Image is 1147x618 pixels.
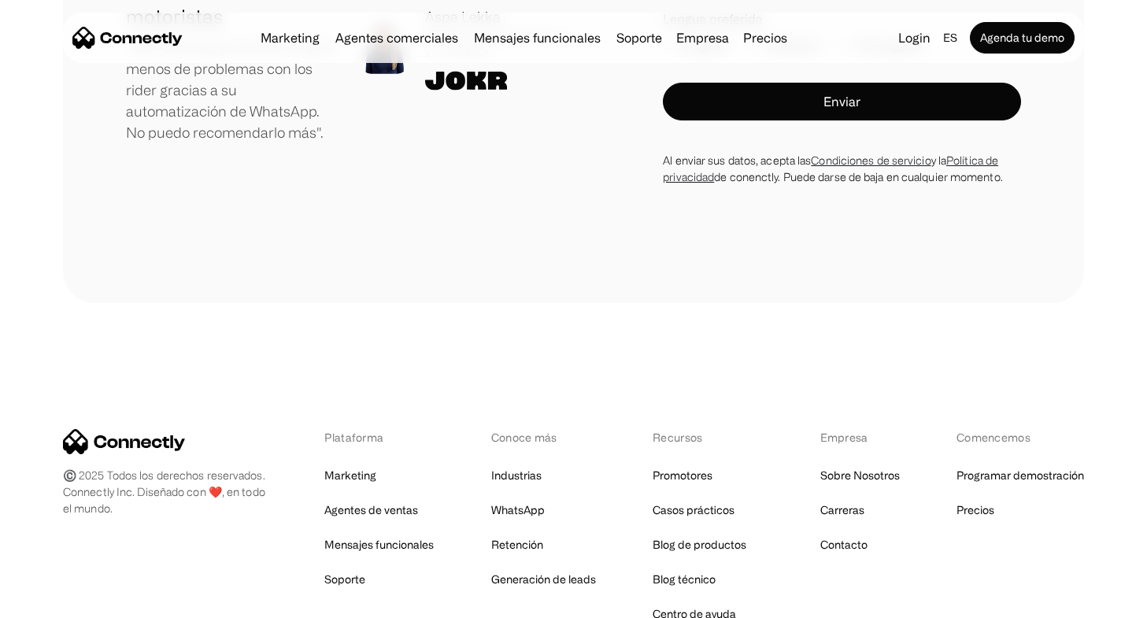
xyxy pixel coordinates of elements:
a: Blog técnico [653,568,716,590]
a: Blog de productos [653,534,746,556]
a: Login [892,27,937,49]
div: es [937,27,967,49]
a: Promotores [653,464,712,487]
a: home [72,26,183,50]
a: Generación de leads [491,568,596,590]
p: "Con Connectly tuvimos un 80% menos de problemas con los rider gracias a su automatización de Wha... [126,37,334,143]
ul: Language list [31,590,94,612]
a: Agenda tu demo [970,22,1075,54]
a: Carreras [820,499,864,521]
div: Recursos [653,429,763,446]
a: Soporte [324,568,365,590]
div: es [943,27,957,49]
a: Programar demostración [956,464,1084,487]
a: Condiciones de servicio [811,154,931,166]
div: Empresa [672,27,734,49]
a: Agentes de ventas [324,499,418,521]
a: Marketing [324,464,376,487]
a: Política de privacidad [663,154,998,183]
div: Conoce más [491,429,596,446]
a: Industrias [491,464,542,487]
a: Retención [491,534,543,556]
a: Mensajes funcionales [324,534,434,556]
a: Soporte [610,31,668,44]
button: Enviar [663,83,1021,120]
a: Sobre Nosotros [820,464,900,487]
a: Precios [956,499,994,521]
div: Empresa [676,27,729,49]
div: Comencemos [956,429,1084,446]
a: Mensajes funcionales [468,31,607,44]
div: Plataforma [324,429,434,446]
aside: Language selected: Español [16,589,94,612]
a: Casos prácticos [653,499,734,521]
a: Contacto [820,534,868,556]
a: Marketing [254,31,326,44]
div: Empresa [820,429,900,446]
a: Precios [737,31,794,44]
a: WhatsApp [491,499,545,521]
a: Agentes comerciales [329,31,464,44]
div: Al enviar sus datos, acepta las y la de conenctly. Puede darse de baja en cualquier momento. [663,152,1021,185]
